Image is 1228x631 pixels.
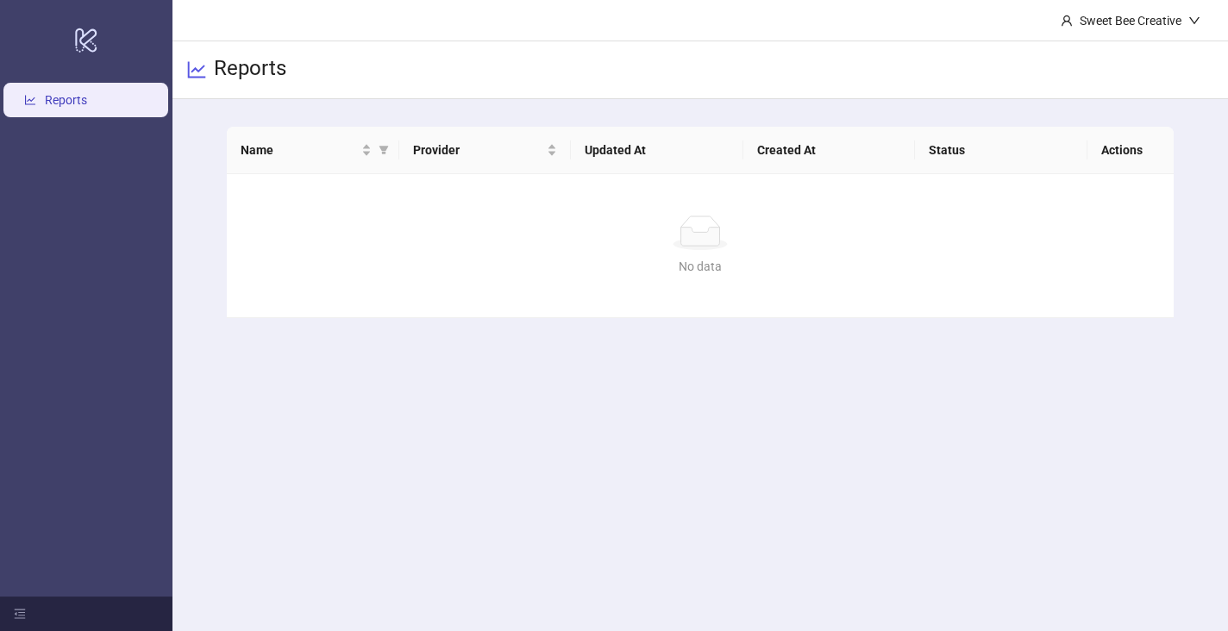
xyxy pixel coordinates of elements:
[186,59,207,80] span: line-chart
[375,137,392,163] span: filter
[743,127,916,174] th: Created At
[571,127,743,174] th: Updated At
[241,141,358,159] span: Name
[14,608,26,620] span: menu-fold
[227,127,399,174] th: Name
[1061,15,1073,27] span: user
[915,127,1087,174] th: Status
[45,93,87,107] a: Reports
[1087,127,1174,174] th: Actions
[1188,15,1200,27] span: down
[379,145,389,155] span: filter
[214,55,286,84] h3: Reports
[247,257,1153,276] div: No data
[413,141,544,159] span: Provider
[1073,11,1188,30] div: Sweet Bee Creative
[399,127,572,174] th: Provider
